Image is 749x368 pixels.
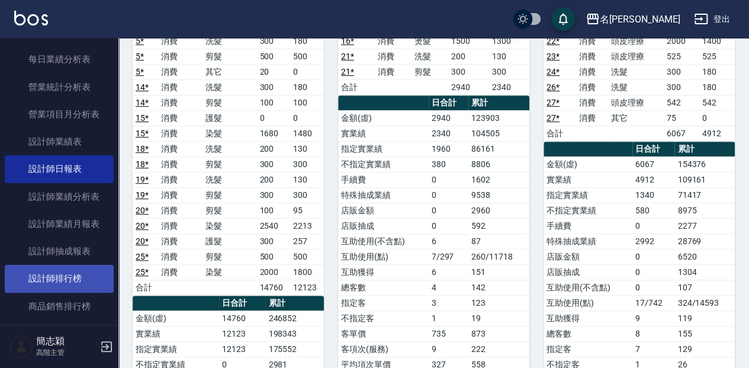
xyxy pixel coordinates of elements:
td: 0 [429,218,468,233]
td: 總客數 [338,280,429,295]
th: 累計 [674,142,735,157]
td: 洗髮 [202,172,256,187]
td: 100 [256,95,290,110]
td: 1602 [468,172,529,187]
td: 14760 [256,280,290,295]
td: 28769 [674,233,735,249]
td: 6067 [664,126,699,141]
td: 175552 [265,341,324,357]
td: 護髮 [202,110,256,126]
td: 257 [290,233,324,249]
td: 特殊抽成業績 [544,233,632,249]
td: 300 [256,79,290,95]
td: 1 [429,311,468,326]
td: 店販抽成 [544,264,632,280]
td: 剪髮 [202,156,256,172]
td: 155 [674,326,735,341]
td: 店販金額 [544,249,632,264]
td: 消費 [375,49,412,64]
td: 4912 [632,172,674,187]
td: 頭皮理療 [608,33,664,49]
td: 總客數 [544,326,632,341]
td: 0 [256,110,290,126]
td: 2340 [489,79,529,95]
td: 頭皮理療 [608,95,664,110]
td: 300 [256,187,290,203]
td: 消費 [158,64,202,79]
th: 累計 [468,95,529,111]
td: 20 [256,64,290,79]
td: 客單價 [338,326,429,341]
td: 8 [632,326,674,341]
td: 特殊抽成業績 [338,187,429,203]
td: 洗髮 [202,141,256,156]
td: 不指定實業績 [338,156,429,172]
td: 12123 [219,341,266,357]
td: 實業績 [544,172,632,187]
td: 消費 [158,95,202,110]
div: 名[PERSON_NAME] [600,12,680,27]
td: 金額(虛) [338,110,429,126]
td: 6520 [674,249,735,264]
td: 142 [468,280,529,295]
td: 不指定實業績 [544,203,632,218]
td: 735 [429,326,468,341]
td: 71417 [674,187,735,203]
td: 200 [448,49,488,64]
td: 染髮 [202,218,256,233]
td: 指定客 [338,295,429,311]
img: Person [9,335,33,359]
td: 300 [489,64,529,79]
td: 2213 [290,218,324,233]
td: 1800 [290,264,324,280]
td: 86161 [468,141,529,156]
td: 0 [699,110,735,126]
td: 消費 [158,110,202,126]
th: 日合計 [632,142,674,157]
td: 消費 [375,64,412,79]
td: 合計 [133,280,158,295]
td: 300 [256,33,290,49]
td: 542 [664,95,699,110]
td: 525 [699,49,735,64]
td: 消費 [158,233,202,249]
td: 17/742 [632,295,674,311]
td: 互助使用(點) [544,295,632,311]
td: 180 [699,79,735,95]
td: 580 [632,203,674,218]
th: 日合計 [219,296,266,311]
a: 設計師日報表 [5,155,114,183]
a: 商品消耗明細 [5,320,114,347]
td: 店販抽成 [338,218,429,233]
td: 其它 [202,64,256,79]
td: 7/297 [429,249,468,264]
td: 4 [429,280,468,295]
td: 消費 [158,141,202,156]
td: 實業績 [338,126,429,141]
td: 2940 [448,79,488,95]
td: 500 [290,249,324,264]
td: 260/11718 [468,249,529,264]
td: 300 [290,156,324,172]
td: 180 [290,33,324,49]
td: 246852 [265,311,324,326]
td: 剪髮 [202,49,256,64]
th: 日合計 [429,95,468,111]
td: 129 [674,341,735,357]
td: 2940 [429,110,468,126]
td: 洗髮 [202,33,256,49]
td: 14760 [219,311,266,326]
td: 消費 [576,79,607,95]
td: 0 [290,110,324,126]
td: 19 [468,311,529,326]
td: 3 [429,295,468,311]
td: 消費 [158,33,202,49]
td: 0 [429,203,468,218]
img: Logo [14,11,48,25]
td: 104505 [468,126,529,141]
td: 107 [674,280,735,295]
td: 互助使用(點) [338,249,429,264]
td: 指定實業績 [338,141,429,156]
td: 指定實業績 [133,341,219,357]
td: 1500 [448,33,488,49]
